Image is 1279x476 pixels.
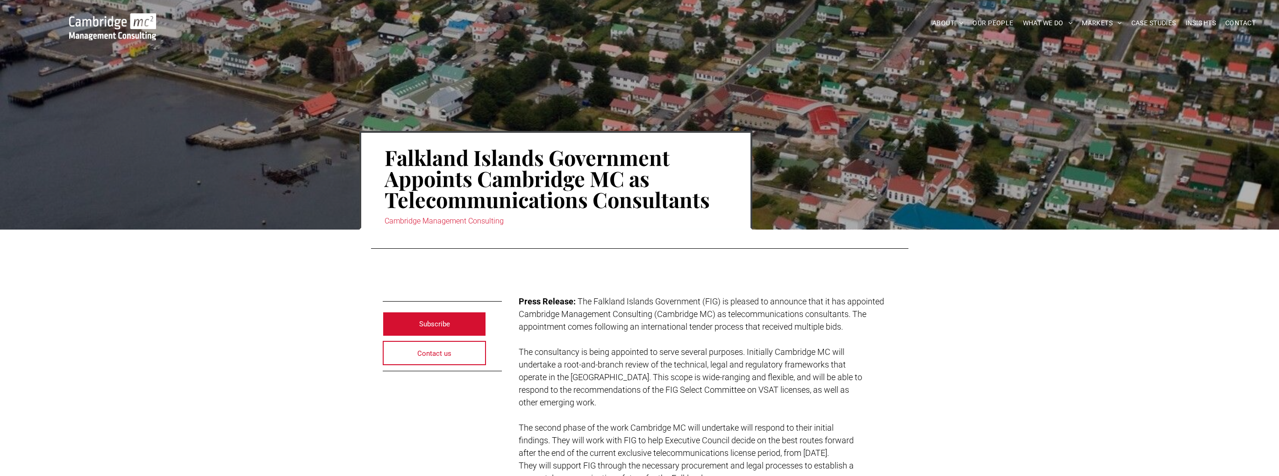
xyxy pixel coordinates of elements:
span: other emerging work. [519,397,596,407]
span: after the end of the current exclusive telecommunications license period, from [DATE]. [519,448,829,458]
span: Subscribe [419,312,450,336]
h1: Falkland Islands Government Appoints Cambridge MC as Telecommunications Consultants [385,146,727,211]
a: CASE STUDIES [1127,16,1181,30]
a: WHAT WE DO [1018,16,1078,30]
span: The second phase of the work Cambridge MC will undertake will respond to their initial [519,423,834,433]
span: respond to the recommendations of the FIG Select Committee on VSAT licenses, as well as [519,385,849,395]
img: Cambridge MC Logo [69,13,156,40]
strong: Press Release: [519,296,576,306]
a: Subscribe [383,312,486,336]
span: Contact us [417,342,451,365]
span: operate in the [GEOGRAPHIC_DATA]. This scope is wide-ranging and flexible, and will be able to [519,372,862,382]
span: undertake a root-and-branch review of the technical, legal and regulatory frameworks that [519,360,846,369]
span: findings. They will work with FIG to help Executive Council decide on the best routes forward [519,435,854,445]
a: MARKETS [1077,16,1126,30]
span: They will support FIG through the necessary procurement and legal processes to establish a [519,461,854,470]
a: CONTACT [1221,16,1260,30]
div: Cambridge Management Consulting [385,215,727,228]
span: appointment comes following an international tender process that received multiple bids. [519,322,843,332]
a: ABOUT [928,16,968,30]
a: Contact us [383,341,486,365]
a: INSIGHTS [1181,16,1221,30]
span: The Falkland Islands Government (FIG) is pleased to announce that it has appointed Cambridge Mana... [519,296,884,319]
span: The consultancy is being appointed to serve several purposes. Initially Cambridge MC will [519,347,844,357]
a: OUR PEOPLE [968,16,1018,30]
